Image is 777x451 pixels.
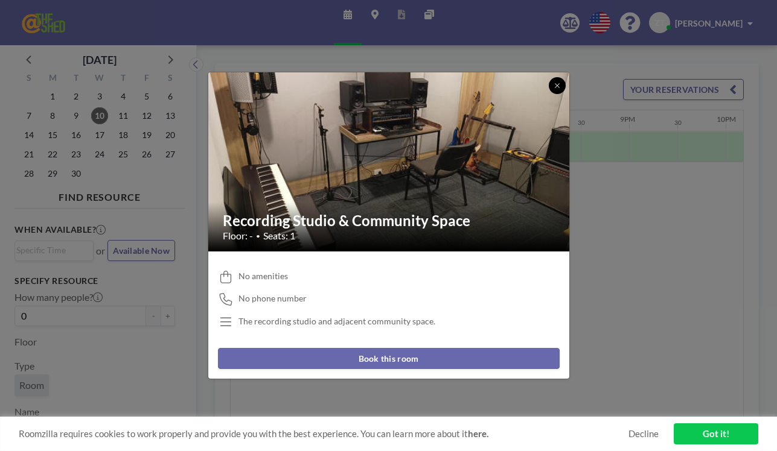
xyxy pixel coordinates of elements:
[263,230,295,242] span: Seats: 1
[238,316,435,327] p: The recording studio and adjacent community space.
[218,348,560,369] button: Book this room
[468,428,488,439] a: here.
[238,271,288,282] span: No amenities
[223,230,253,242] span: Floor: -
[674,423,758,444] a: Got it!
[256,232,260,241] span: •
[223,212,556,230] h2: Recording Studio & Community Space
[628,428,659,440] a: Decline
[238,293,307,304] span: No phone number
[208,31,571,293] img: 537.jpg
[19,428,628,440] span: Roomzilla requires cookies to work properly and provide you with the best experience. You can lea...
